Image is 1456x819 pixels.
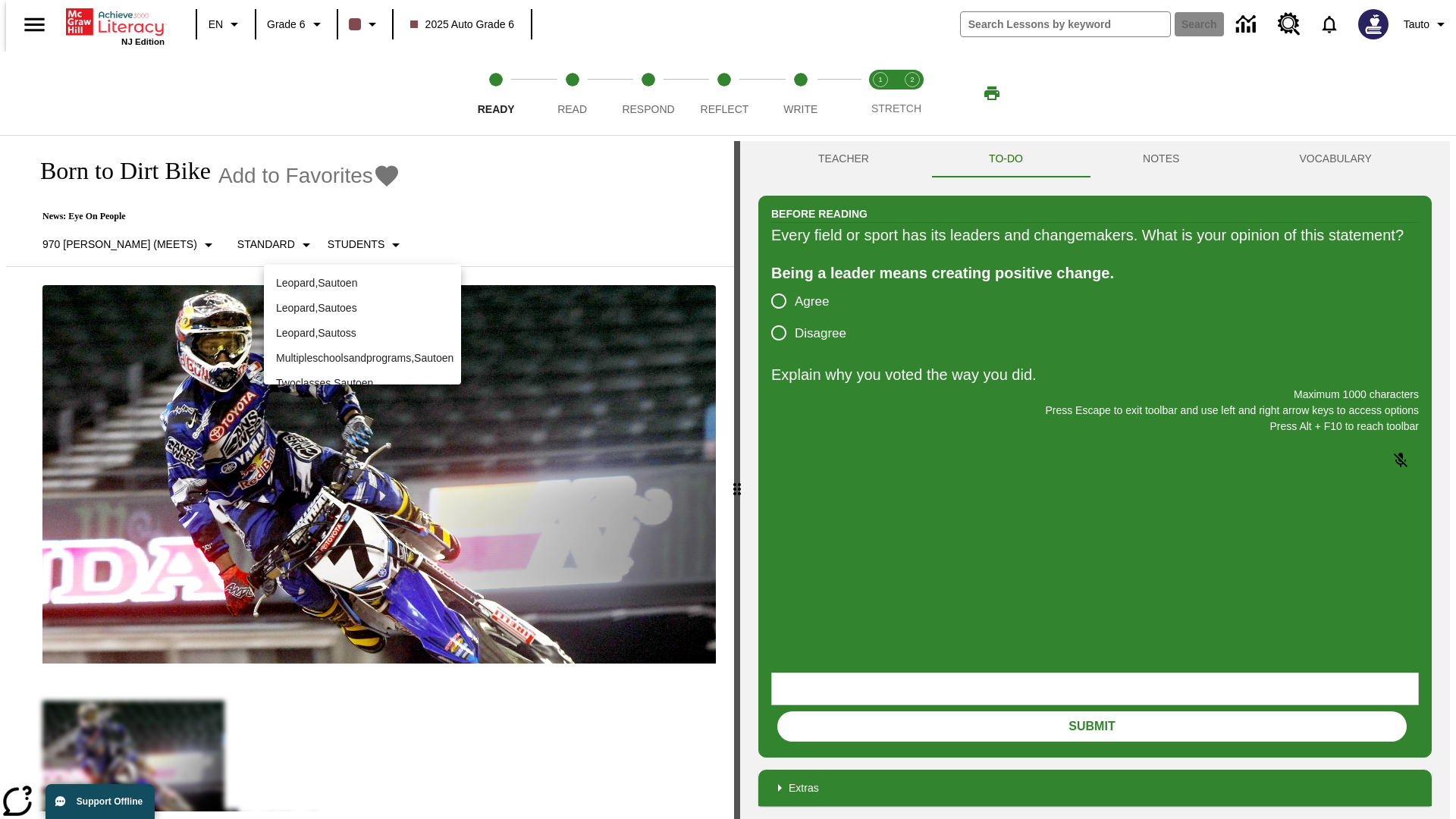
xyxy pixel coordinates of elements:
body: Explain why you voted the way you did. Maximum 1000 characters Press Alt + F10 to reach toolbar P... [6,12,221,26]
p: Leopard , Sautoes [276,300,449,316]
p: Twoclasses , Sautoen [276,375,449,391]
p: Leopard , Sautoss [276,325,449,341]
p: Multipleschoolsandprograms , Sautoen [276,350,449,366]
p: Leopard , Sautoen [276,275,449,291]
